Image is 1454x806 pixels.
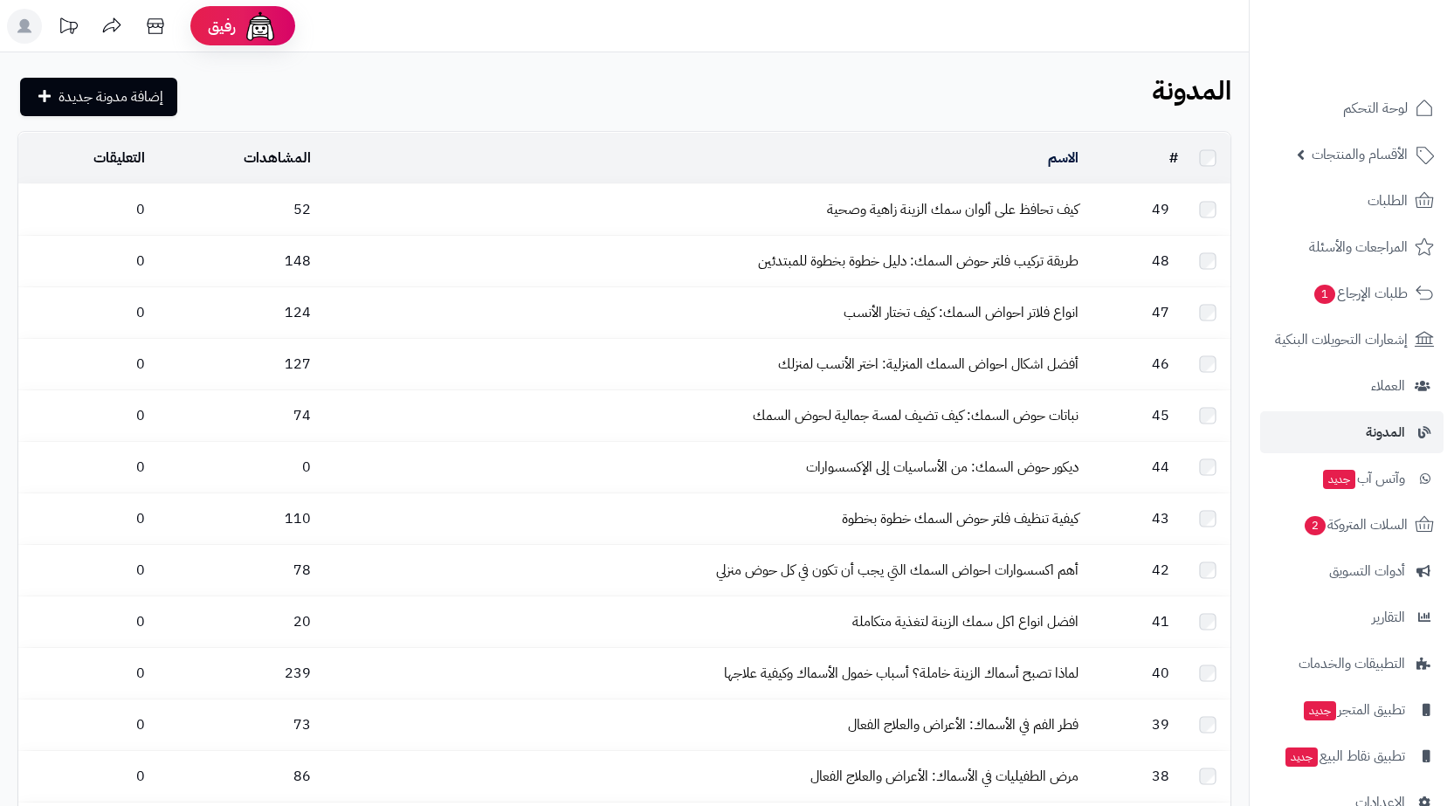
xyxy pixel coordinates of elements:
[1143,405,1178,426] span: 45
[1143,766,1178,787] span: 38
[778,354,1078,375] a: أفضل اشكال احواض السمك المنزلية: اختر الأنسب لمنزلك
[1371,374,1405,398] span: العملاء
[1143,560,1178,581] span: 42
[18,287,152,338] td: 0
[18,133,152,183] td: التعليقات
[1299,651,1405,676] span: التطبيقات والخدمات
[18,751,152,802] td: 0
[1260,226,1444,268] a: المراجعات والأسئلة
[1314,285,1335,304] span: 1
[1143,457,1178,478] span: 44
[1303,513,1408,537] span: السلات المتروكة
[18,699,152,750] td: 0
[18,339,152,389] td: 0
[753,405,1078,426] a: نباتات حوض السمك: كيف تضيف لمسة جمالية لحوض السمك
[18,545,152,596] td: 0
[1309,235,1408,259] span: المراجعات والأسئلة
[1329,559,1405,583] span: أدوات التسويق
[152,133,318,183] td: المشاهدات
[1321,466,1405,491] span: وآتس آب
[1260,596,1444,638] a: التقارير
[18,390,152,441] td: 0
[46,9,90,48] a: تحديثات المنصة
[1260,180,1444,222] a: الطلبات
[1366,420,1405,444] span: المدونة
[1343,96,1408,121] span: لوحة التحكم
[1260,411,1444,453] a: المدونة
[152,287,318,338] td: 124
[1152,71,1231,110] b: المدونة
[59,86,163,107] span: إضافة مدونة جديدة
[1285,747,1318,767] span: جديد
[758,251,1078,272] a: طريقة تركيب فلتر حوض السمك: دليل خطوة بخطوة للمبتدئين
[152,493,318,544] td: 110
[152,545,318,596] td: 78
[848,714,1078,735] a: فطر الفم في الأسماك: الأعراض والعلاج الفعال
[1260,319,1444,361] a: إشعارات التحويلات البنكية
[1143,251,1178,272] span: 48
[1260,735,1444,777] a: تطبيق نقاط البيعجديد
[18,236,152,286] td: 0
[243,9,278,44] img: ai-face.png
[852,611,1078,632] a: افضل انواع اكل سمك الزينة لتغذية متكاملة
[152,339,318,389] td: 127
[152,442,318,493] td: 0
[827,199,1078,220] a: كيف تحافظ على ألوان سمك الزينة زاهية وصحية
[1305,516,1326,535] span: 2
[1143,611,1178,632] span: 41
[18,442,152,493] td: 0
[1313,281,1408,306] span: طلبات الإرجاع
[806,457,1078,478] a: ديكور حوض السمك: من الأساسيات إلى الإكسسوارات
[1260,458,1444,499] a: وآتس آبجديد
[1143,508,1178,529] span: 43
[1260,550,1444,592] a: أدوات التسويق
[18,596,152,647] td: 0
[1275,327,1408,352] span: إشعارات التحويلات البنكية
[1143,714,1178,735] span: 39
[1143,663,1178,684] span: 40
[1304,701,1336,720] span: جديد
[716,560,1078,581] a: أهم اكسسوارات احواض السمك التي يجب أن تكون في كل حوض منزلي
[1372,605,1405,630] span: التقارير
[152,236,318,286] td: 148
[152,699,318,750] td: 73
[152,390,318,441] td: 74
[1260,87,1444,129] a: لوحة التحكم
[1260,504,1444,546] a: السلات المتروكة2
[842,508,1078,529] a: كيفية تنظيف فلتر حوض السمك خطوة بخطوة
[1143,302,1178,323] span: 47
[18,184,152,235] td: 0
[1085,133,1185,183] td: #
[152,184,318,235] td: 52
[208,16,236,37] span: رفيق
[1284,744,1405,768] span: تطبيق نقاط البيع
[1143,199,1178,220] span: 49
[1048,148,1078,169] a: الاسم
[1260,272,1444,314] a: طلبات الإرجاع1
[1302,698,1405,722] span: تطبيق المتجر
[152,596,318,647] td: 20
[1368,189,1408,213] span: الطلبات
[810,766,1078,787] a: مرض الطفيليات في الأسماك: الأعراض والعلاج الفعال
[1312,142,1408,167] span: الأقسام والمنتجات
[724,663,1078,684] a: لماذا تصبح أسماك الزينة خاملة؟ أسباب خمول الأسماك وكيفية علاجها
[152,648,318,699] td: 239
[1260,689,1444,731] a: تطبيق المتجرجديد
[844,302,1078,323] a: انواع فلاتر احواض السمك: كيف تختار الأنسب
[1323,470,1355,489] span: جديد
[152,751,318,802] td: 86
[1260,365,1444,407] a: العملاء
[20,78,177,116] a: إضافة مدونة جديدة
[1143,354,1178,375] span: 46
[18,648,152,699] td: 0
[18,493,152,544] td: 0
[1260,643,1444,685] a: التطبيقات والخدمات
